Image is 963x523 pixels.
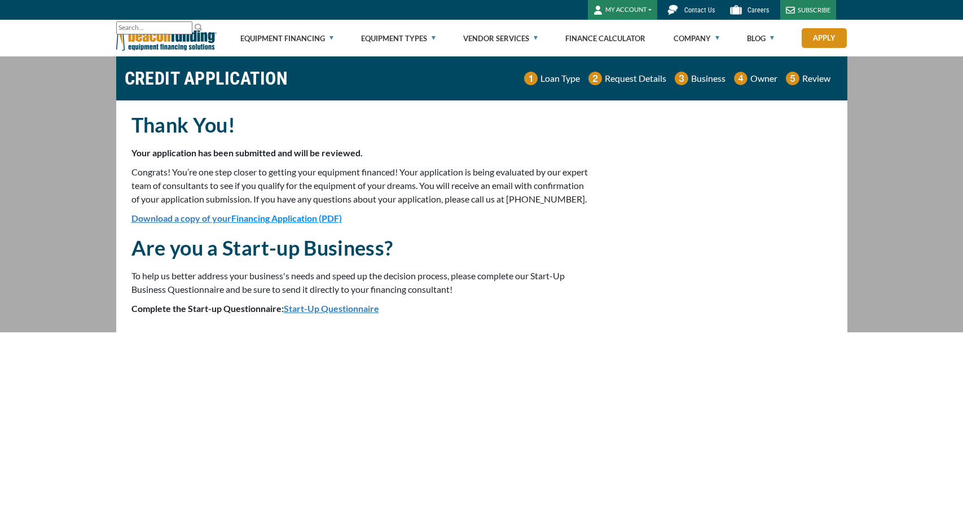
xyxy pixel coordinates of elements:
[684,6,715,14] span: Contact Us
[674,20,719,56] a: Company
[786,72,799,85] img: Number 5
[750,72,777,85] p: Owner
[181,24,190,33] a: Clear search text
[565,20,645,56] a: Finance Calculator
[802,28,847,48] a: Apply
[131,165,590,206] p: Congrats! You’re one step closer to getting your equipment financed! Your application is being ev...
[361,20,436,56] a: Equipment Types
[131,146,590,160] p: Your application has been submitted and will be reviewed.
[231,213,342,223] span: Financing Application (PDF)
[540,72,580,85] p: Loan Type
[284,303,379,314] a: Start-Up Questionnaire
[734,72,747,85] img: Number 4
[116,21,192,34] input: Search
[588,72,602,85] img: Number 2
[524,72,538,85] img: Number 1
[747,6,769,14] span: Careers
[116,20,217,56] img: Beacon Funding Corporation logo
[463,20,538,56] a: Vendor Services
[131,302,590,315] p: Complete the Start-up Questionnaire:
[802,72,830,85] p: Review
[691,72,725,85] p: Business
[131,235,590,261] h2: Are you a Start-up Business?
[131,112,590,138] h2: Thank You!
[194,23,203,32] img: Search
[747,20,774,56] a: Blog
[125,62,288,95] h1: CREDIT APPLICATION
[131,269,590,296] p: To help us better address your business's needs and speed up the decision process, please complet...
[605,72,666,85] p: Request Details
[131,213,342,223] a: Download a copy of yourFinancing Application (PDF)
[675,72,688,85] img: Number 3
[240,20,333,56] a: Equipment Financing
